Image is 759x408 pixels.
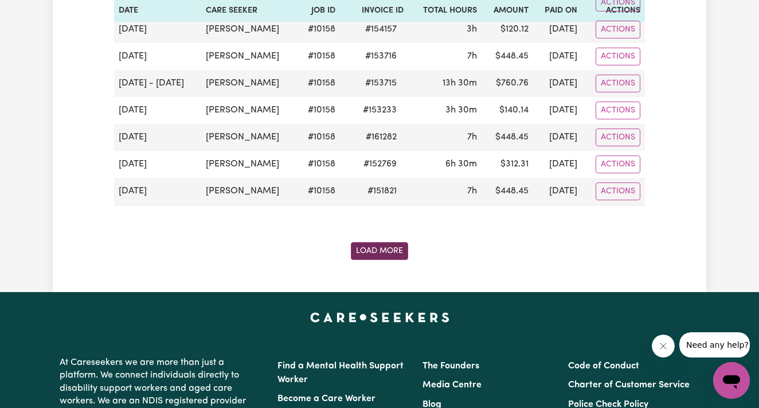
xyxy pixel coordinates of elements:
[201,70,298,97] td: [PERSON_NAME]
[467,25,477,34] span: 3 hours
[596,75,640,92] button: Actions
[201,124,298,151] td: [PERSON_NAME]
[467,52,477,61] span: 7 hours
[533,70,582,97] td: [DATE]
[422,362,479,371] a: The Founders
[443,79,477,88] span: 13 hours 30 minutes
[356,103,404,117] span: # 153233
[114,178,201,205] td: [DATE]
[114,97,201,124] td: [DATE]
[596,21,640,38] button: Actions
[201,43,298,70] td: [PERSON_NAME]
[533,151,582,178] td: [DATE]
[298,178,341,205] td: # 10158
[361,184,404,198] span: # 151821
[533,97,582,124] td: [DATE]
[422,380,482,390] a: Media Centre
[533,43,582,70] td: [DATE]
[445,106,477,115] span: 3 hours 30 minutes
[114,16,201,43] td: [DATE]
[201,97,298,124] td: [PERSON_NAME]
[467,133,477,142] span: 7 hours
[298,151,341,178] td: # 10158
[482,124,533,151] td: $ 448.45
[445,160,477,169] span: 6 hours 30 minutes
[201,16,298,43] td: [PERSON_NAME]
[298,70,341,97] td: # 10158
[467,186,477,196] span: 7 hours
[357,157,404,171] span: # 152769
[114,43,201,70] td: [DATE]
[596,182,640,200] button: Actions
[358,22,404,36] span: # 154157
[652,335,675,358] iframe: Close message
[596,48,640,65] button: Actions
[482,16,533,43] td: $ 120.12
[351,242,408,260] button: Fetch older invoices
[482,151,533,178] td: $ 312.31
[277,362,404,384] a: Find a Mental Health Support Worker
[568,362,639,371] a: Code of Conduct
[482,178,533,205] td: $ 448.45
[596,156,640,173] button: Actions
[568,380,690,390] a: Charter of Customer Service
[596,129,640,146] button: Actions
[596,102,640,119] button: Actions
[533,178,582,205] td: [DATE]
[298,43,341,70] td: # 10158
[358,49,404,63] span: # 153716
[277,394,375,403] a: Become a Care Worker
[201,151,298,178] td: [PERSON_NAME]
[298,124,341,151] td: # 10158
[482,70,533,97] td: $ 760.76
[482,43,533,70] td: $ 448.45
[713,362,750,399] iframe: Button to launch messaging window
[114,124,201,151] td: [DATE]
[298,16,341,43] td: # 10158
[482,97,533,124] td: $ 140.14
[533,16,582,43] td: [DATE]
[298,97,341,124] td: # 10158
[114,151,201,178] td: [DATE]
[114,70,201,97] td: [DATE] - [DATE]
[359,130,404,144] span: # 161282
[533,124,582,151] td: [DATE]
[358,76,404,90] span: # 153715
[310,313,449,322] a: Careseekers home page
[679,332,750,358] iframe: Message from company
[201,178,298,205] td: [PERSON_NAME]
